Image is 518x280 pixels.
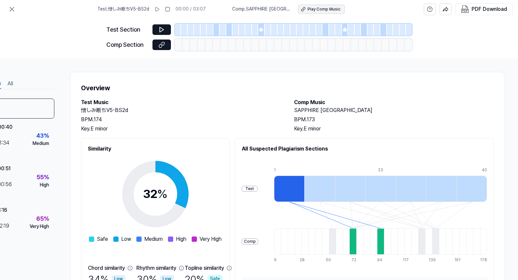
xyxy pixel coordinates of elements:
h2: 憎しみ断ちV5-BS2d [81,106,281,114]
h2: Test Music [81,98,281,106]
div: 6 [274,257,281,263]
span: Very High [200,235,222,243]
svg: help [427,6,433,13]
div: 28 [300,257,307,263]
div: PDF Download [472,5,507,14]
div: BPM. 174 [81,116,281,124]
span: % [157,187,168,201]
div: 72 [351,257,358,263]
div: BPM. 173 [294,116,494,124]
button: Play Comp Music [298,5,345,14]
div: 139 [429,257,436,263]
div: Test [242,186,258,192]
h2: Comp Music [294,98,494,106]
button: help [424,3,436,15]
button: All [8,78,13,89]
div: Key. E minor [81,125,281,133]
div: Topline similarity [185,264,224,272]
div: Test Section [106,25,149,35]
div: 23 [378,167,408,173]
div: 43 % [36,131,49,141]
span: High [176,235,186,243]
div: 94 [377,257,384,263]
div: Chord similarity [88,264,125,272]
div: 50 [326,257,333,263]
img: PDF Download [461,5,469,13]
span: Test . 憎しみ断ちV5-BS2d [97,6,149,13]
div: 161 [454,257,461,263]
h2: All Suspected Plagiarism Sections [242,145,487,153]
span: Low [121,235,131,243]
div: Very High [30,223,49,230]
span: Comp . SAPPHIRE [GEOGRAPHIC_DATA] [232,6,290,13]
div: 117 [403,257,410,263]
button: PDF Download [460,4,508,15]
div: Medium [33,140,49,147]
div: 00:00 / 03:07 [176,6,206,13]
div: 1 [274,167,304,173]
div: Key. E minor [294,125,494,133]
h2: SAPPHIRE [GEOGRAPHIC_DATA] [294,106,494,114]
div: 40 [482,167,487,173]
h1: Overview [81,83,494,93]
img: share [443,6,449,12]
div: 55 % [37,173,49,182]
div: Comp Section [106,40,149,50]
div: High [40,182,49,188]
span: Medium [144,235,163,243]
div: Comp [242,238,258,245]
div: Rhythm similarity [136,264,176,272]
div: 65 % [36,214,49,224]
div: 32 [143,185,168,203]
div: Play Comp Music [308,7,341,12]
h2: Similarity [88,145,223,153]
div: 178 [480,257,487,263]
span: Safe [97,235,108,243]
